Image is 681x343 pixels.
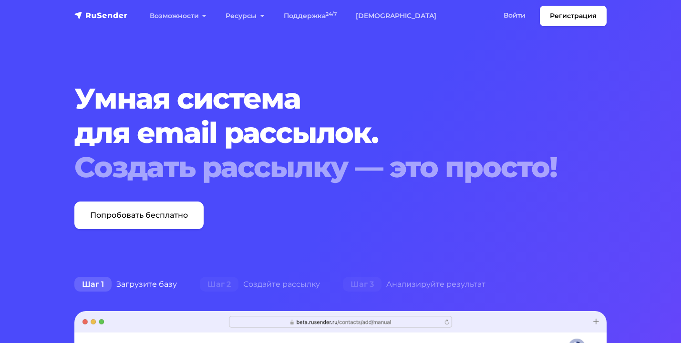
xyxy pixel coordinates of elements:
[63,275,188,294] div: Загрузите базу
[74,150,561,184] div: Создать рассылку — это просто!
[74,202,204,229] a: Попробовать бесплатно
[74,277,112,292] span: Шаг 1
[326,11,337,17] sup: 24/7
[346,6,446,26] a: [DEMOGRAPHIC_DATA]
[343,277,382,292] span: Шаг 3
[331,275,497,294] div: Анализируйте результат
[188,275,331,294] div: Создайте рассылку
[494,6,535,25] a: Войти
[74,10,128,20] img: RuSender
[140,6,216,26] a: Возможности
[200,277,238,292] span: Шаг 2
[274,6,346,26] a: Поддержка24/7
[540,6,607,26] a: Регистрация
[216,6,274,26] a: Ресурсы
[74,81,561,184] h1: Умная система для email рассылок.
